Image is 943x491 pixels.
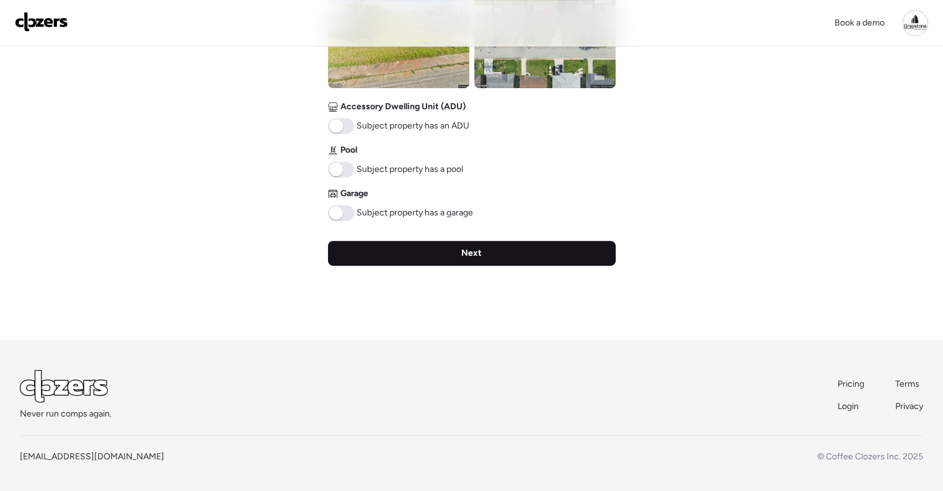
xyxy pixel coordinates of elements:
a: Pricing [838,378,866,390]
span: Pricing [838,379,864,389]
a: Terms [895,378,923,390]
span: Subject property has an ADU [356,120,469,132]
span: Subject property has a garage [356,207,473,219]
span: Garage [340,187,368,200]
a: [EMAIL_ADDRESS][DOMAIN_NAME] [20,451,164,462]
span: Privacy [895,401,923,412]
img: Logo Light [20,370,108,403]
a: Login [838,400,866,413]
span: Subject property has a pool [356,163,463,176]
a: Privacy [895,400,923,413]
span: Never run comps again. [20,408,112,420]
span: Accessory Dwelling Unit (ADU) [340,101,466,113]
span: Pool [340,144,357,156]
span: Next [461,247,482,259]
span: © Coffee Clozers Inc. 2025 [817,451,923,462]
span: Login [838,401,859,412]
img: Logo [15,12,68,32]
span: Book a demo [835,17,885,28]
span: Terms [895,379,919,389]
